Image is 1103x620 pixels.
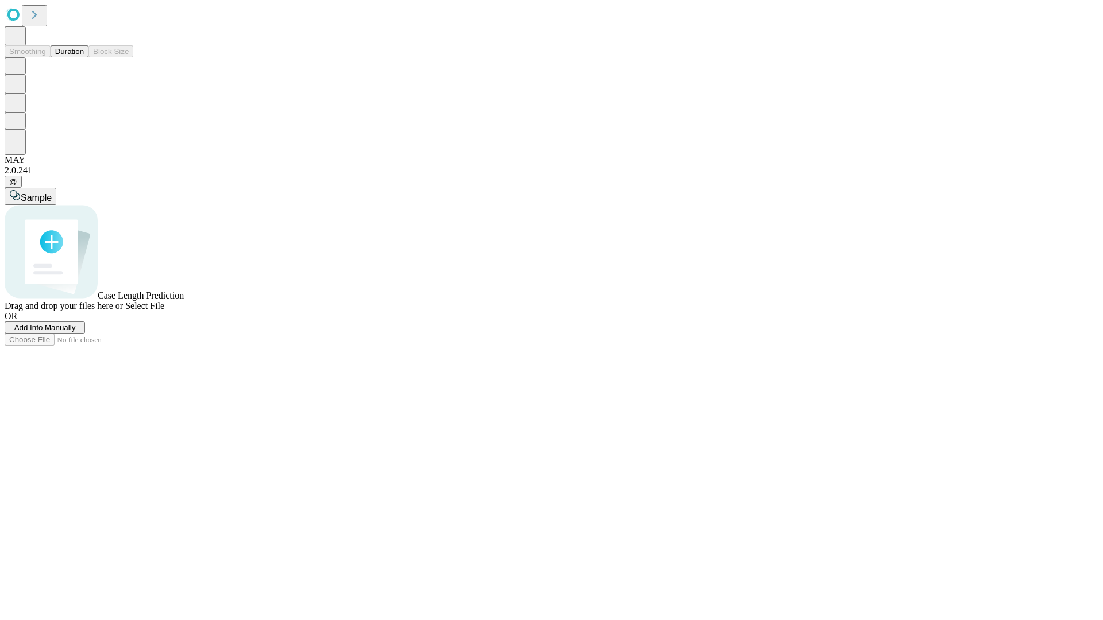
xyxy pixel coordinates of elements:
[21,193,52,203] span: Sample
[88,45,133,57] button: Block Size
[98,290,184,300] span: Case Length Prediction
[5,176,22,188] button: @
[51,45,88,57] button: Duration
[5,321,85,334] button: Add Info Manually
[5,165,1098,176] div: 2.0.241
[14,323,76,332] span: Add Info Manually
[5,301,123,311] span: Drag and drop your files here or
[5,155,1098,165] div: MAY
[125,301,164,311] span: Select File
[5,188,56,205] button: Sample
[5,311,17,321] span: OR
[9,177,17,186] span: @
[5,45,51,57] button: Smoothing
